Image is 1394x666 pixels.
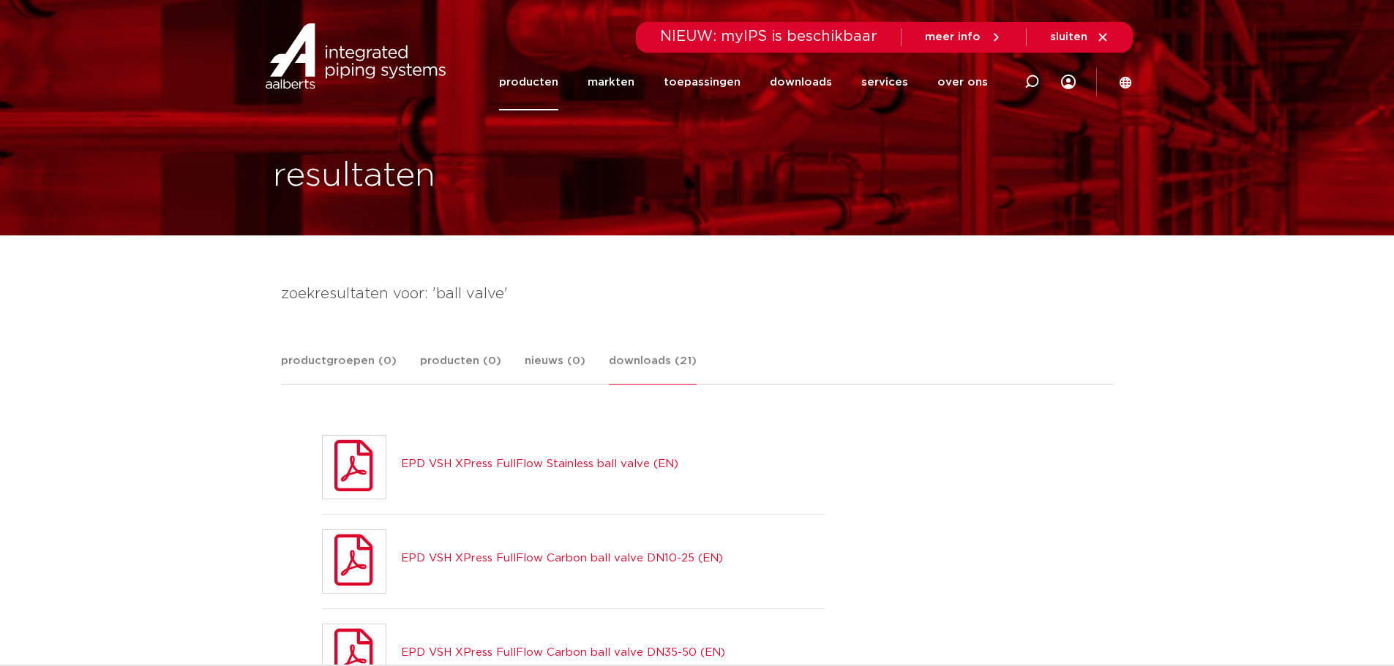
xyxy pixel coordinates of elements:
[925,31,981,42] span: meer info
[937,54,988,110] a: over ons
[664,54,741,110] a: toepassingen
[609,352,697,385] a: downloads (21)
[1050,31,1109,44] a: sluiten
[925,31,1003,44] a: meer info
[281,282,1114,306] h4: zoekresultaten voor: 'ball valve'
[273,153,435,200] h1: resultaten
[525,352,585,384] a: nieuws (0)
[1050,31,1087,42] span: sluiten
[401,458,678,469] a: EPD VSH XPress FullFlow Stainless ball valve (EN)
[499,54,988,110] nav: Menu
[401,647,725,658] a: EPD VSH XPress FullFlow Carbon ball valve DN35-50 (EN)
[281,352,397,384] a: productgroepen (0)
[401,553,723,564] a: EPD VSH XPress FullFlow Carbon ball valve DN10-25 (EN)
[660,29,877,44] span: NIEUW: myIPS is beschikbaar
[770,54,832,110] a: downloads
[420,352,501,384] a: producten (0)
[861,54,908,110] a: services
[499,54,558,110] a: producten
[588,54,634,110] a: markten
